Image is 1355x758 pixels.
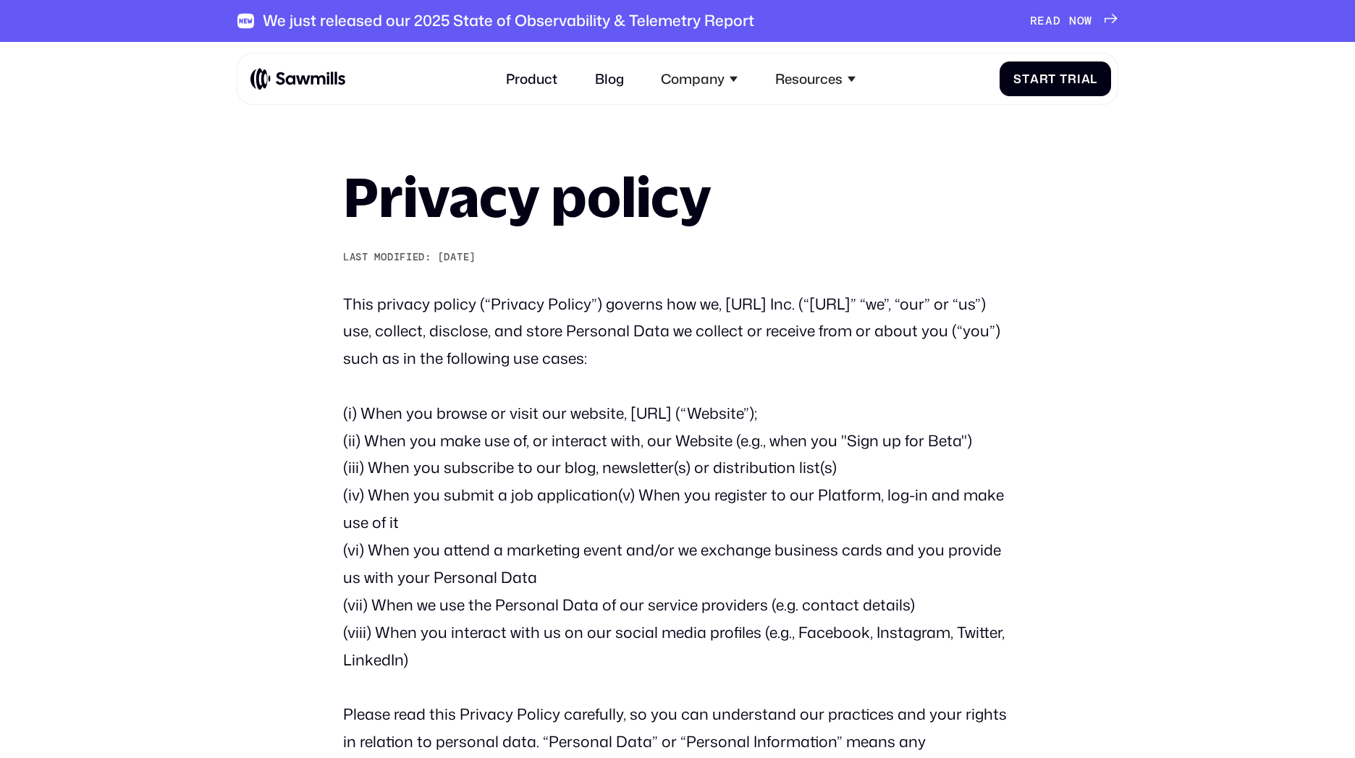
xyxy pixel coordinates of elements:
a: Blog [585,61,634,98]
span: R [1030,14,1038,28]
span: a [1081,72,1091,86]
span: l [1090,72,1097,86]
span: a [1030,72,1039,86]
div: Resources [775,71,843,87]
span: t [1048,72,1056,86]
span: E [1037,14,1045,28]
div: Company [651,61,748,98]
div: Resources [765,61,866,98]
span: W [1084,14,1092,28]
p: This privacy policy (“Privacy Policy”) governs how we, [URL] Inc. (“[URL]” “we”, “our” or “us”) u... [343,291,1012,373]
span: i [1077,72,1081,86]
span: t [1022,72,1030,86]
span: O [1077,14,1085,28]
span: D [1053,14,1061,28]
a: READNOW [1030,14,1118,28]
div: Company [661,71,725,87]
p: (i) When you browse or visit our website, [URL] (“Website”); (ii) When you make use of, or intera... [343,400,1012,674]
span: N [1069,14,1077,28]
div: We just released our 2025 State of Observability & Telemetry Report [263,12,754,30]
span: r [1039,72,1049,86]
span: T [1060,72,1068,86]
h1: Privacy policy [343,169,1012,224]
span: A [1045,14,1053,28]
a: StartTrial [1000,61,1111,96]
a: Product [496,61,567,98]
h6: Last modified: [DATE] [343,251,1012,263]
span: r [1068,72,1077,86]
span: S [1013,72,1022,86]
